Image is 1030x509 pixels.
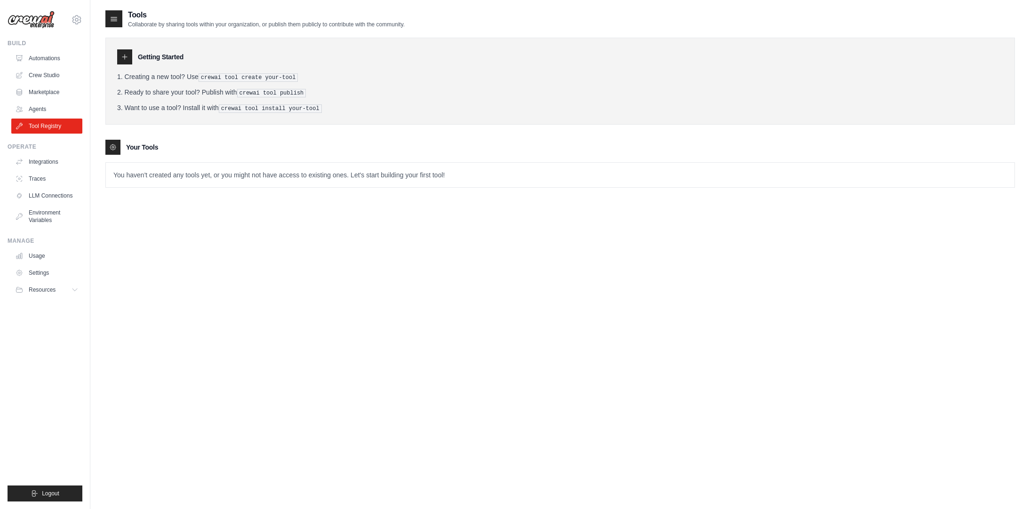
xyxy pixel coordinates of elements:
[126,143,158,152] h3: Your Tools
[11,154,82,169] a: Integrations
[219,104,322,113] pre: crewai tool install your-tool
[29,286,56,294] span: Resources
[11,205,82,228] a: Environment Variables
[11,248,82,263] a: Usage
[138,52,184,62] h3: Getting Started
[11,51,82,66] a: Automations
[128,9,405,21] h2: Tools
[106,163,1014,187] p: You haven't created any tools yet, or you might not have access to existing ones. Let's start bui...
[199,73,298,82] pre: crewai tool create your-tool
[42,490,59,497] span: Logout
[8,237,82,245] div: Manage
[237,89,306,97] pre: crewai tool publish
[128,21,405,28] p: Collaborate by sharing tools within your organization, or publish them publicly to contribute wit...
[11,265,82,280] a: Settings
[117,103,1003,113] li: Want to use a tool? Install it with
[11,102,82,117] a: Agents
[8,40,82,47] div: Build
[8,485,82,501] button: Logout
[11,188,82,203] a: LLM Connections
[117,72,1003,82] li: Creating a new tool? Use
[117,87,1003,97] li: Ready to share your tool? Publish with
[11,68,82,83] a: Crew Studio
[8,11,55,29] img: Logo
[8,143,82,151] div: Operate
[11,282,82,297] button: Resources
[11,119,82,134] a: Tool Registry
[11,171,82,186] a: Traces
[11,85,82,100] a: Marketplace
